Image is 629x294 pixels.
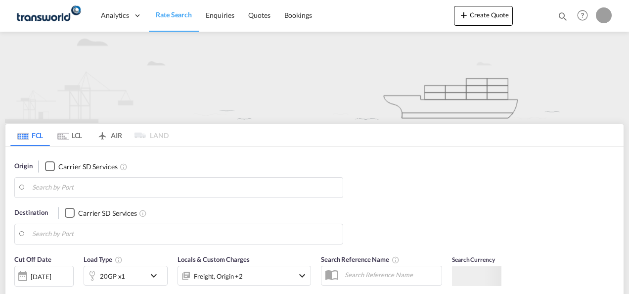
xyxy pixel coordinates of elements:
span: Help [574,7,591,24]
div: Help [574,7,596,25]
div: Carrier SD Services [58,162,117,172]
md-icon: icon-chevron-down [148,270,165,282]
div: [DATE] [31,272,51,281]
span: Destination [14,208,48,218]
md-icon: Select multiple loads to view rates [115,256,123,264]
md-tab-item: FCL [10,124,50,146]
md-icon: icon-airplane [96,130,108,137]
span: Enquiries [206,11,234,19]
span: Load Type [84,255,123,263]
span: Analytics [101,10,129,20]
span: Quotes [248,11,270,19]
input: Search by Port [32,180,338,195]
input: Search by Port [32,227,338,242]
img: f753ae806dec11f0841701cdfdf085c0.png [15,4,82,27]
span: Rate Search [156,10,192,19]
div: Freight Origin Destination Dock Stuffing [194,269,243,283]
md-tab-item: AIR [90,124,129,146]
div: Carrier SD Services [78,208,137,218]
span: Cut Off Date [14,255,51,263]
div: [DATE] [14,266,74,287]
input: Search Reference Name [340,267,442,282]
md-tab-item: LCL [50,124,90,146]
md-checkbox: Checkbox No Ink [45,161,117,172]
div: 20GP x1 [100,269,125,283]
img: new-FCL.png [5,32,624,123]
div: icon-magnify [557,11,568,26]
md-icon: icon-plus 400-fg [458,9,470,21]
span: Search Reference Name [321,255,400,263]
div: Freight Origin Destination Dock Stuffingicon-chevron-down [178,266,311,286]
md-icon: Unchecked: Search for CY (Container Yard) services for all selected carriers.Checked : Search for... [120,163,128,171]
md-icon: Unchecked: Search for CY (Container Yard) services for all selected carriers.Checked : Search for... [139,209,147,217]
div: 20GP x1icon-chevron-down [84,266,168,286]
md-icon: icon-chevron-down [296,270,308,282]
md-icon: icon-magnify [557,11,568,22]
span: Bookings [284,11,312,19]
span: Origin [14,161,32,171]
md-icon: Your search will be saved by the below given name [392,256,400,264]
button: icon-plus 400-fgCreate Quote [454,6,513,26]
span: Locals & Custom Charges [178,255,250,263]
span: Search Currency [452,256,495,263]
md-checkbox: Checkbox No Ink [65,208,137,218]
md-pagination-wrapper: Use the left and right arrow keys to navigate between tabs [10,124,169,146]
